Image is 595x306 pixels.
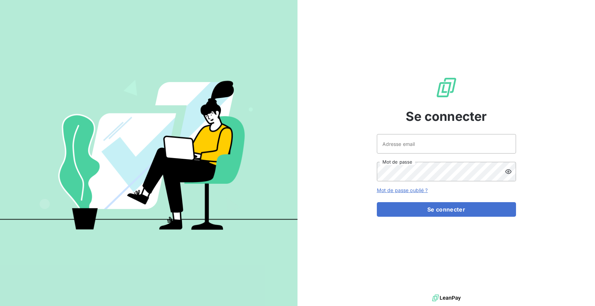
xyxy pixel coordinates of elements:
[377,202,516,217] button: Se connecter
[406,107,487,126] span: Se connecter
[432,293,461,303] img: logo
[377,187,428,193] a: Mot de passe oublié ?
[377,134,516,154] input: placeholder
[435,76,458,99] img: Logo LeanPay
